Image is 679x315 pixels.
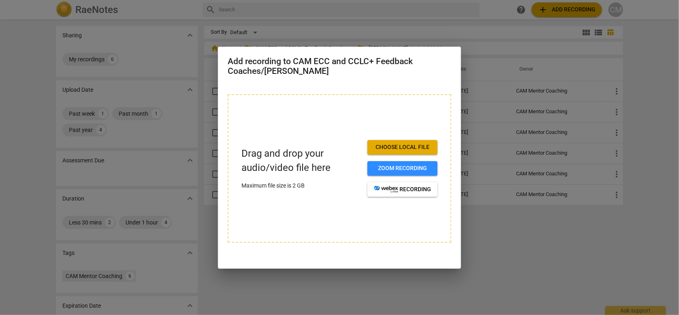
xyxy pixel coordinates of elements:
span: Zoom recording [374,164,431,173]
p: Maximum file size is 2 GB [241,181,361,190]
p: Drag and drop your audio/video file here [241,147,361,175]
button: recording [367,182,438,197]
span: recording [374,186,431,194]
h2: Add recording to CAM ECC and CCLC+ Feedback Coaches/[PERSON_NAME] [228,56,451,76]
button: Choose local file [367,140,438,155]
button: Zoom recording [367,161,438,176]
span: Choose local file [374,143,431,151]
